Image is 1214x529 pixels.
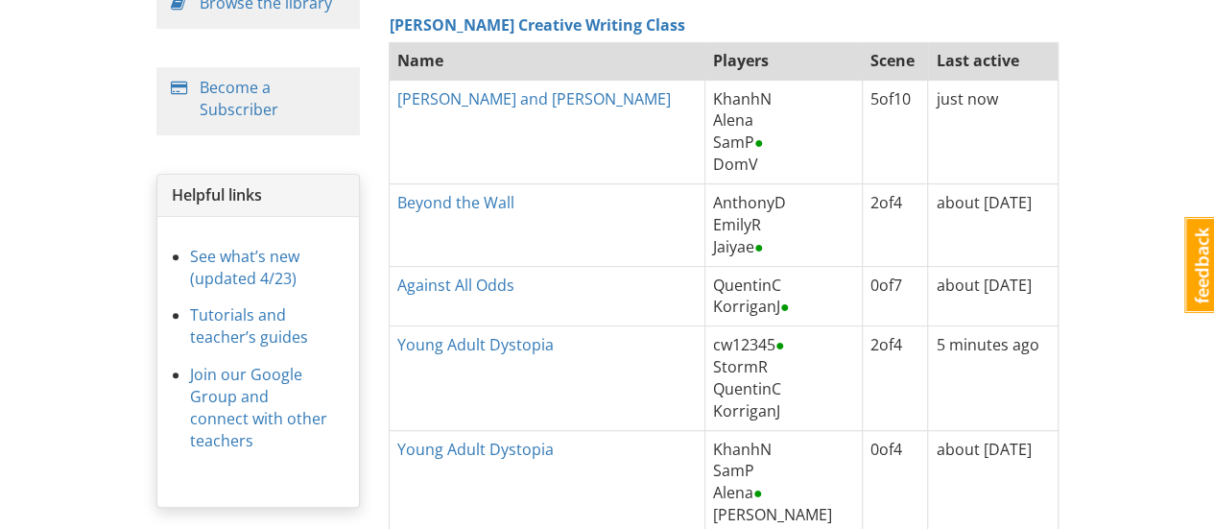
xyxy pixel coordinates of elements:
[862,266,928,326] td: 0 of 7
[928,326,1058,430] td: 5 minutes ago
[390,41,705,80] th: Name
[713,504,832,525] span: [PERSON_NAME]
[713,460,754,481] span: SamP
[713,439,772,460] span: KhanhN
[390,14,685,36] a: [PERSON_NAME] Creative Writing Class
[190,246,299,289] a: See what’s new (updated 4/23)
[862,326,928,430] td: 2 of 4
[713,378,781,399] span: QuentinC
[397,439,554,460] a: Young Adult Dystopia
[397,88,671,109] a: [PERSON_NAME] and [PERSON_NAME]
[713,192,786,213] span: AnthonyD
[753,482,763,503] span: ●
[862,183,928,266] td: 2 of 4
[190,304,308,348] a: Tutorials and teacher’s guides
[928,183,1058,266] td: about [DATE]
[713,109,753,131] span: Alena
[862,80,928,183] td: 5 of 10
[397,334,554,355] a: Young Adult Dystopia
[713,356,768,377] span: StormR
[780,296,790,317] span: ●
[775,334,785,355] span: ●
[713,154,758,175] span: DomV
[754,236,764,257] span: ●
[928,80,1058,183] td: just now
[397,192,514,213] a: Beyond the Wall
[713,132,764,153] span: SamP
[713,88,772,109] span: KhanhN
[713,334,785,355] span: cw12345
[200,77,278,120] a: Become a Subscriber
[754,132,764,153] span: ●
[713,296,790,317] span: KorriganJ
[862,41,928,80] th: Scene
[713,236,764,257] span: Jaiyae
[397,275,514,296] a: Against All Odds
[713,214,761,235] span: EmilyR
[928,41,1058,80] th: Last active
[704,41,862,80] th: Players
[713,400,780,421] span: KorriganJ
[190,364,327,451] a: Join our Google Group and connect with other teachers
[928,266,1058,326] td: about [DATE]
[713,482,763,503] span: Alena
[157,175,360,217] div: Helpful links
[713,275,781,296] span: QuentinC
